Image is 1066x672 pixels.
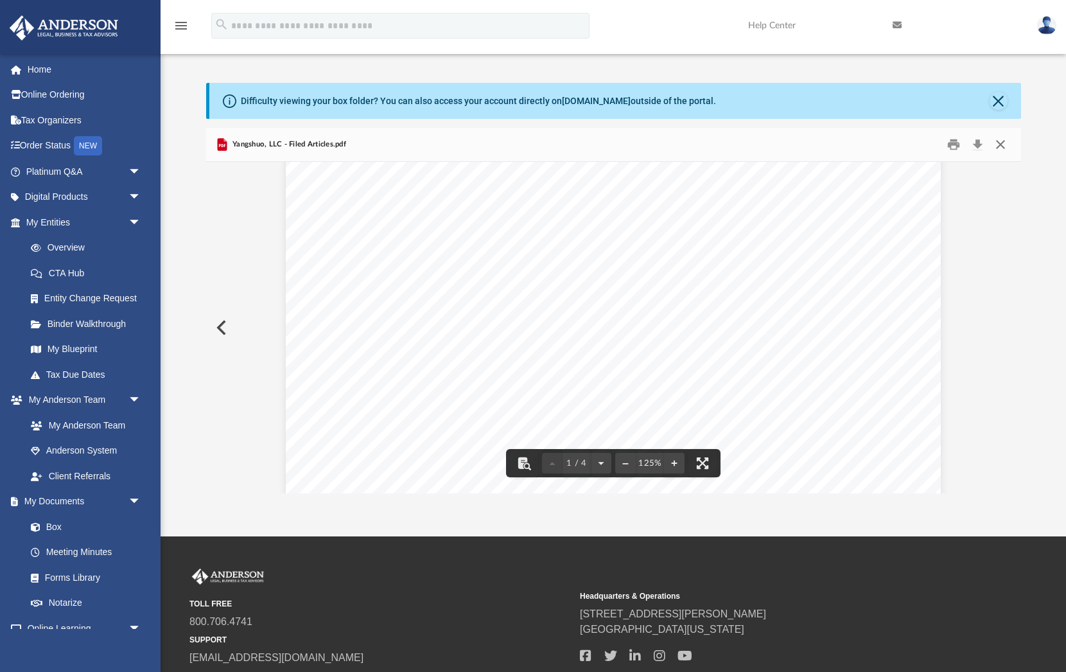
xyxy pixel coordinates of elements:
[128,615,154,642] span: arrow_drop_down
[580,608,766,619] a: [STREET_ADDRESS][PERSON_NAME]
[128,209,154,236] span: arrow_drop_down
[206,162,1021,493] div: File preview
[18,286,161,312] a: Entity Change Request
[189,634,571,646] small: SUPPORT
[241,94,716,108] div: Difficulty viewing your box folder? You can also access your account directly on outside of the p...
[9,387,154,413] a: My Anderson Teamarrow_drop_down
[9,82,161,108] a: Online Ordering
[18,311,161,337] a: Binder Walkthrough
[189,569,266,585] img: Anderson Advisors Platinum Portal
[128,489,154,515] span: arrow_drop_down
[173,18,189,33] i: menu
[431,362,627,373] span: [EMAIL_ADDRESS][DOMAIN_NAME]
[563,449,591,477] button: 1 / 4
[206,128,1021,493] div: Preview
[580,590,961,602] small: Headquarters & Operations
[9,57,161,82] a: Home
[615,449,636,477] button: Zoom out
[18,540,154,565] a: Meeting Minutes
[580,624,744,635] a: [GEOGRAPHIC_DATA][US_STATE]
[18,463,154,489] a: Client Referrals
[18,438,154,464] a: Anderson System
[9,133,161,159] a: Order StatusNEW
[591,449,611,477] button: Next page
[714,291,740,302] span: Date:
[18,565,148,590] a: Forms Library
[989,135,1012,155] button: Close
[9,159,161,184] a: Platinum Q&Aarrow_drop_down
[9,184,161,210] a: Digital Productsarrow_drop_down
[18,514,148,540] a: Box
[562,96,631,106] a: [DOMAIN_NAME]
[230,139,346,150] span: Yangshuo, LLC - Filed Articles.pdf
[206,162,1021,493] div: Document Viewer
[563,459,591,468] span: 1 / 4
[9,209,161,235] a: My Entitiesarrow_drop_down
[18,590,154,616] a: Notarize
[990,92,1008,110] button: Close
[332,315,389,326] span: Print Name:
[18,337,154,362] a: My Blueprint
[748,290,782,301] span: [DATE]
[688,449,717,477] button: Enter fullscreen
[332,339,355,349] span: Title:
[510,449,538,477] button: Toggle findbar
[18,362,161,387] a: Tax Due Dates
[189,652,363,663] a: [EMAIL_ADDRESS][DOMAIN_NAME]
[332,387,417,398] span: Daytime Phone #:
[335,172,345,183] span: V.
[18,260,161,286] a: CTA Hub
[431,315,523,326] span: [PERSON_NAME]
[431,339,481,349] span: Organizer
[189,616,252,627] a: 800.706.4741
[431,388,527,399] span: [PHONE_NUMBER]
[9,107,161,133] a: Tax Organizers
[941,135,966,155] button: Print
[18,412,148,438] a: My Anderson Team
[74,136,102,155] div: NEW
[360,172,605,183] span: The organizer of the limited liability company is:
[332,290,385,301] span: Signature:
[431,290,554,306] span: [PERSON_NAME]
[9,615,154,641] a: Online Learningarrow_drop_down
[966,135,990,155] button: Download
[1037,16,1056,35] img: User Pic
[214,17,229,31] i: search
[332,362,362,373] span: Email:
[9,489,154,515] a: My Documentsarrow_drop_down
[206,310,234,346] button: Previous File
[636,459,664,468] div: Current zoom level
[360,202,615,213] span: [STREET_ADDRESS][PERSON_NAME][US_STATE]
[360,188,448,199] span: [PERSON_NAME]
[173,24,189,33] a: menu
[189,598,571,610] small: TOLL FREE
[128,159,154,185] span: arrow_drop_down
[664,449,685,477] button: Zoom in
[18,235,161,261] a: Overview
[128,387,154,414] span: arrow_drop_down
[6,15,122,40] img: Anderson Advisors Platinum Portal
[128,184,154,211] span: arrow_drop_down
